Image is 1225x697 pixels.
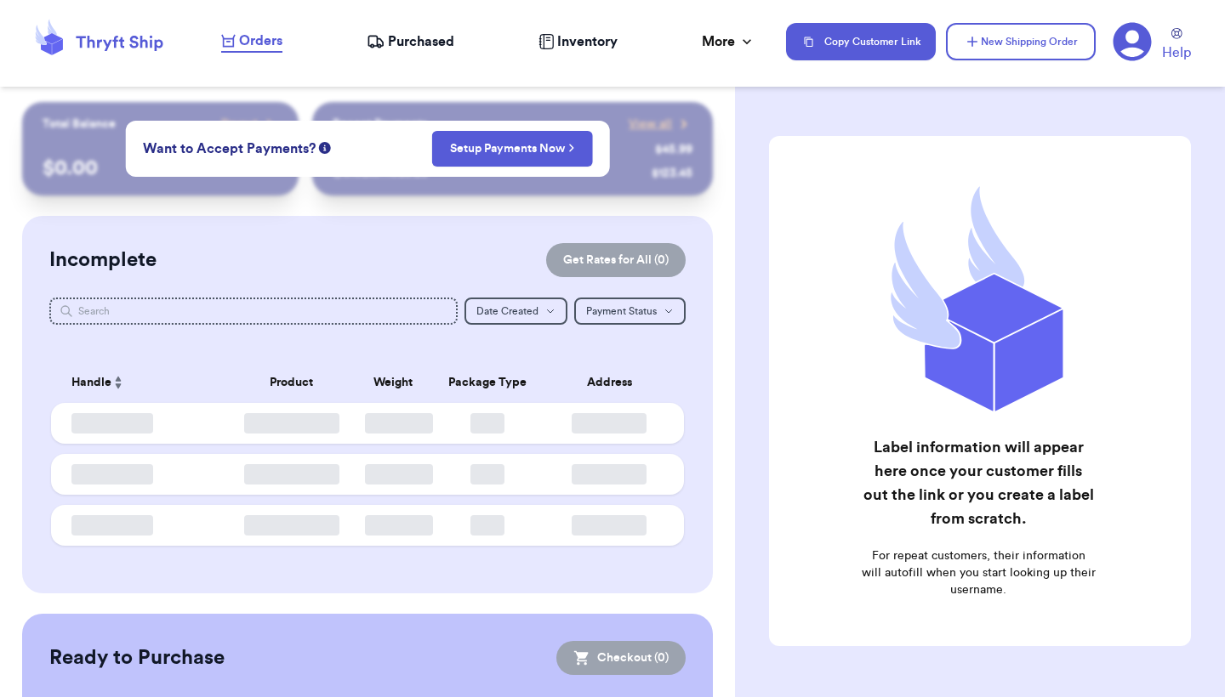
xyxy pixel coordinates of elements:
a: Help [1162,28,1191,63]
p: Recent Payments [333,116,427,133]
div: $ 45.99 [655,141,692,158]
span: Orders [239,31,282,51]
span: Help [1162,42,1191,63]
p: Total Balance [43,116,116,133]
th: Weight [355,362,430,403]
input: Search [49,297,458,325]
h2: Ready to Purchase [49,644,225,671]
a: View all [629,116,692,133]
a: Setup Payments Now [450,140,575,157]
button: Payment Status [574,297,686,325]
button: Get Rates for All (0) [546,243,686,277]
span: View all [629,116,672,133]
span: Handle [71,374,111,392]
p: $ 0.00 [43,155,278,182]
button: Checkout (0) [556,641,686,675]
button: Date Created [464,297,567,325]
span: Payout [221,116,258,133]
span: Purchased [388,31,454,52]
th: Product [228,362,355,403]
span: Want to Accept Payments? [143,139,316,159]
th: Package Type [430,362,544,403]
a: Inventory [538,31,618,52]
span: Inventory [557,31,618,52]
button: Setup Payments Now [432,131,593,167]
div: $ 123.45 [652,165,692,182]
span: Payment Status [586,306,657,316]
button: Sort ascending [111,372,125,393]
a: Orders [221,31,282,53]
div: More [702,31,755,52]
h2: Incomplete [49,246,157,274]
button: Copy Customer Link [786,23,936,60]
span: Date Created [476,306,538,316]
button: New Shipping Order [946,23,1096,60]
h2: Label information will appear here once your customer fills out the link or you create a label fr... [861,435,1096,530]
th: Address [544,362,684,403]
a: Payout [221,116,278,133]
p: For repeat customers, their information will autofill when you start looking up their username. [861,547,1096,598]
a: Purchased [367,31,454,52]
